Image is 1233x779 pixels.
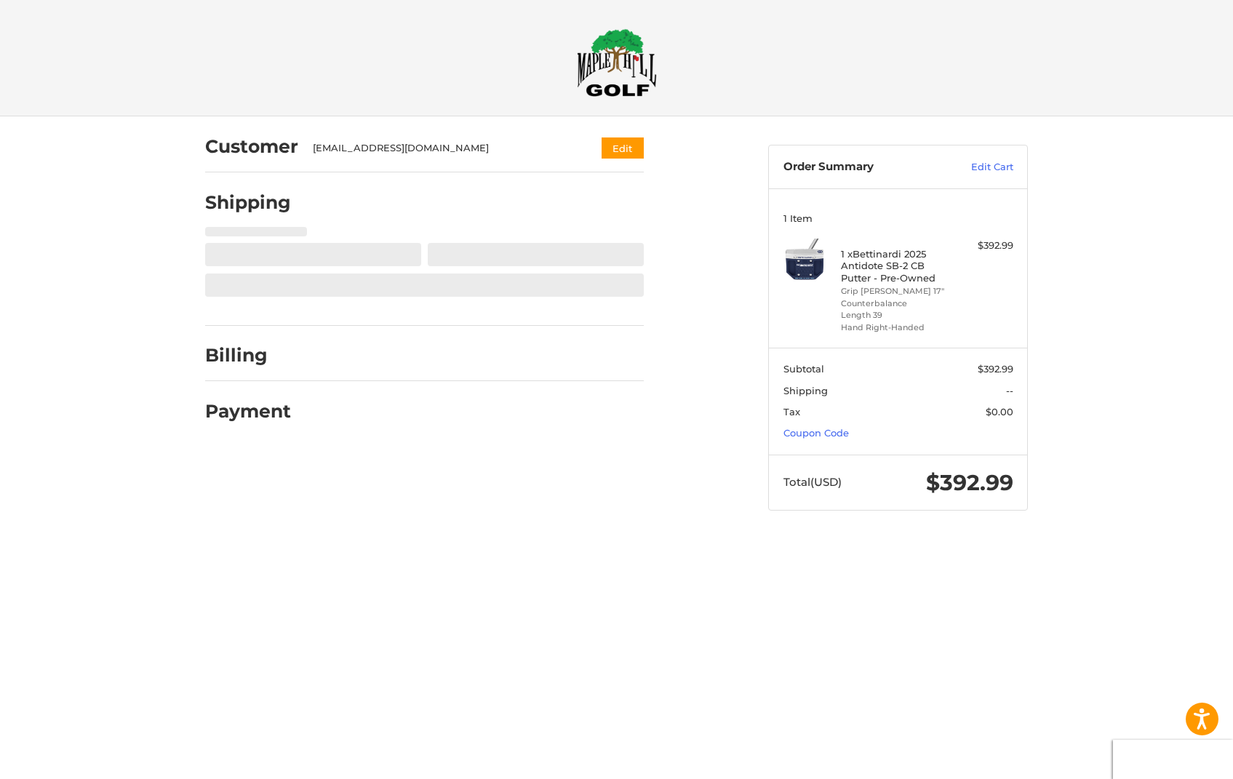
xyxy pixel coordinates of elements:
span: Total (USD) [783,475,842,489]
a: Coupon Code [783,427,849,439]
h2: Billing [205,344,290,367]
button: Edit [602,137,644,159]
a: Edit Cart [940,160,1013,175]
span: Subtotal [783,363,824,375]
iframe: Google Customer Reviews [1113,740,1233,779]
li: Grip [PERSON_NAME] 17" Counterbalance [841,285,952,309]
li: Hand Right-Handed [841,321,952,334]
li: Length 39 [841,309,952,321]
img: Maple Hill Golf [577,28,657,97]
h2: Shipping [205,191,291,214]
div: [EMAIL_ADDRESS][DOMAIN_NAME] [313,141,574,156]
h3: Order Summary [783,160,940,175]
span: Shipping [783,385,828,396]
h4: 1 x Bettinardi 2025 Antidote SB-2 CB Putter - Pre-Owned [841,248,952,284]
h3: 1 Item [783,212,1013,224]
span: -- [1006,385,1013,396]
h2: Customer [205,135,298,158]
span: $0.00 [986,406,1013,418]
span: $392.99 [926,469,1013,496]
div: $392.99 [956,239,1013,253]
span: Tax [783,406,800,418]
span: $392.99 [978,363,1013,375]
h2: Payment [205,400,291,423]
